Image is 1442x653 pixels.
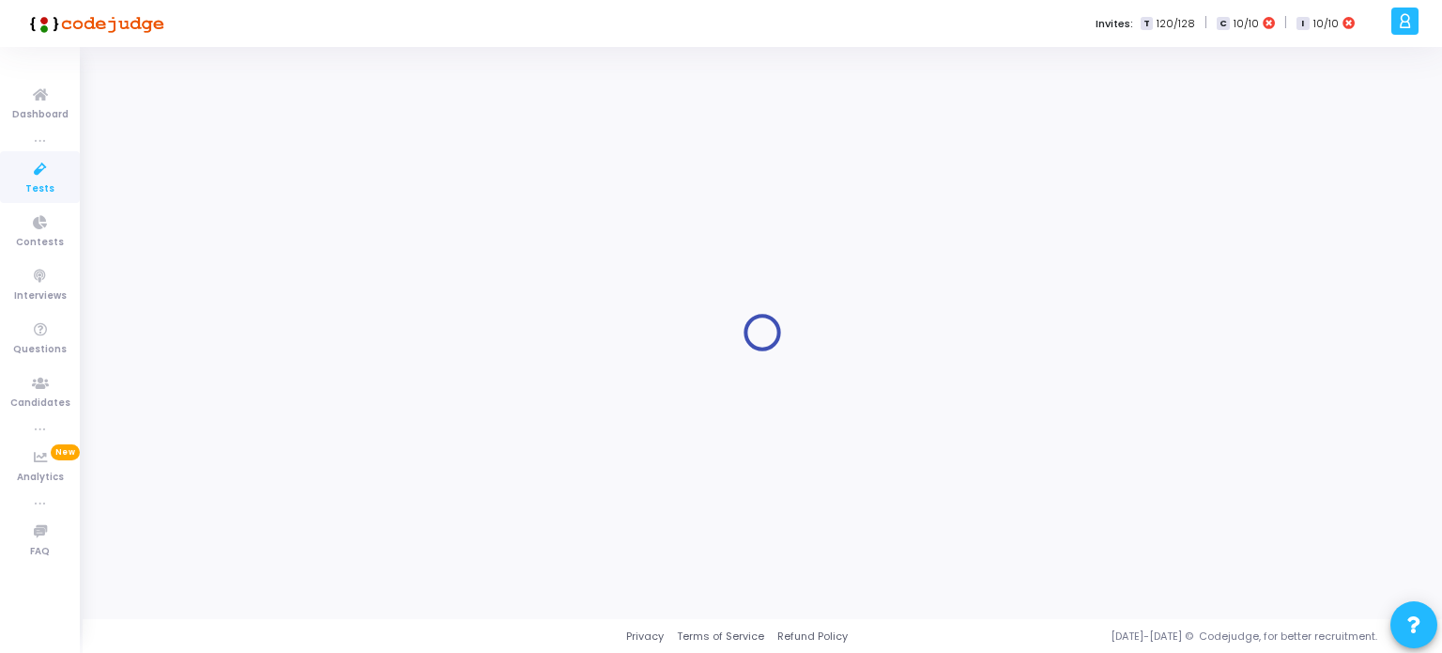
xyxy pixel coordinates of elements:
span: 120/128 [1157,16,1195,32]
span: 10/10 [1234,16,1259,32]
span: Tests [25,181,54,197]
span: Contests [16,235,64,251]
span: Dashboard [12,107,69,123]
span: Questions [13,342,67,358]
span: I [1296,17,1309,31]
span: 10/10 [1313,16,1339,32]
span: Interviews [14,288,67,304]
span: Candidates [10,396,70,412]
span: | [1284,13,1287,33]
span: Analytics [17,470,64,486]
label: Invites: [1096,16,1133,32]
a: Terms of Service [677,629,764,645]
span: C [1217,17,1229,31]
img: logo [23,5,164,42]
span: FAQ [30,544,50,560]
span: | [1204,13,1207,33]
a: Privacy [626,629,664,645]
a: Refund Policy [777,629,848,645]
span: T [1141,17,1153,31]
span: New [51,444,80,460]
div: [DATE]-[DATE] © Codejudge, for better recruitment. [848,629,1419,645]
